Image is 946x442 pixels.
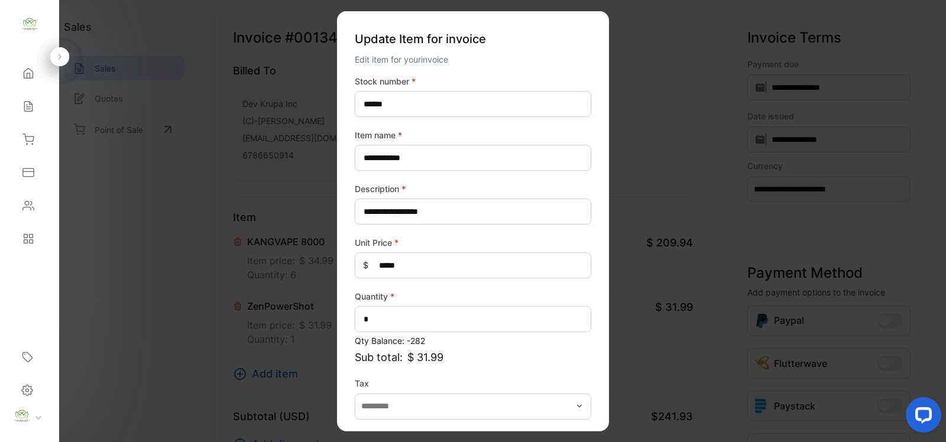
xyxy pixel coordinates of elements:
[355,75,591,87] label: Stock number
[21,15,38,33] img: logo
[355,183,591,195] label: Description
[355,377,591,389] label: Tax
[355,290,591,303] label: Quantity
[355,25,591,53] p: Update Item for invoice
[407,349,443,365] span: $ 31.99
[13,407,31,425] img: profile
[355,54,448,64] span: Edit item for your invoice
[355,129,591,141] label: Item name
[896,392,946,442] iframe: LiveChat chat widget
[355,334,591,347] p: Qty Balance: -282
[355,236,591,249] label: Unit Price
[355,349,591,365] p: Sub total:
[363,259,368,271] span: $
